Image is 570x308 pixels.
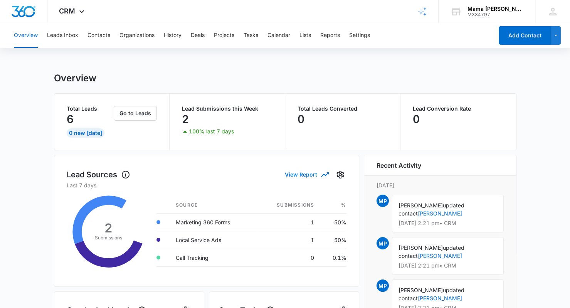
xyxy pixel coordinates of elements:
p: 2 [182,113,189,125]
p: 0 [413,113,420,125]
th: Source [170,197,256,214]
button: View Report [285,168,328,181]
th: Submissions [256,197,320,214]
p: [DATE] [377,181,504,189]
button: Calendar [267,23,290,48]
p: Lead Conversion Rate [413,106,504,111]
button: Add Contact [499,26,551,45]
button: Organizations [119,23,155,48]
span: [PERSON_NAME] [398,287,443,293]
button: Leads Inbox [47,23,78,48]
span: CRM [59,7,75,15]
a: [PERSON_NAME] [418,252,462,259]
div: 0 New [DATE] [67,128,104,138]
a: [PERSON_NAME] [418,210,462,217]
td: 1 [256,231,320,249]
button: Deals [191,23,205,48]
td: 50% [320,213,346,231]
span: [PERSON_NAME] [398,202,443,209]
h1: Lead Sources [67,169,130,180]
button: Projects [214,23,234,48]
button: History [164,23,182,48]
button: Overview [14,23,38,48]
button: Contacts [87,23,110,48]
p: 6 [67,113,74,125]
button: Lists [299,23,311,48]
h6: Recent Activity [377,161,421,170]
td: Marketing 360 Forms [170,213,256,231]
th: % [320,197,346,214]
p: 100% last 7 days [189,129,234,134]
div: account name [467,6,524,12]
button: Settings [334,168,346,181]
button: Settings [349,23,370,48]
td: 0.1% [320,249,346,266]
p: Total Leads Converted [298,106,388,111]
td: Call Tracking [170,249,256,266]
h1: Overview [54,72,96,84]
a: [PERSON_NAME] [418,295,462,301]
button: Tasks [244,23,258,48]
span: MP [377,195,389,207]
button: Reports [320,23,340,48]
div: account id [467,12,524,17]
span: MP [377,279,389,292]
p: Lead Submissions this Week [182,106,272,111]
p: 0 [298,113,304,125]
p: [DATE] 2:21 pm • CRM [398,220,497,226]
a: Go to Leads [114,110,157,116]
span: MP [377,237,389,249]
p: [DATE] 2:21 pm • CRM [398,263,497,268]
p: Last 7 days [67,181,346,189]
span: [PERSON_NAME] [398,244,443,251]
button: Go to Leads [114,106,157,121]
p: Total Leads [67,106,113,111]
td: 50% [320,231,346,249]
td: 0 [256,249,320,266]
td: 1 [256,213,320,231]
td: Local Service Ads [170,231,256,249]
